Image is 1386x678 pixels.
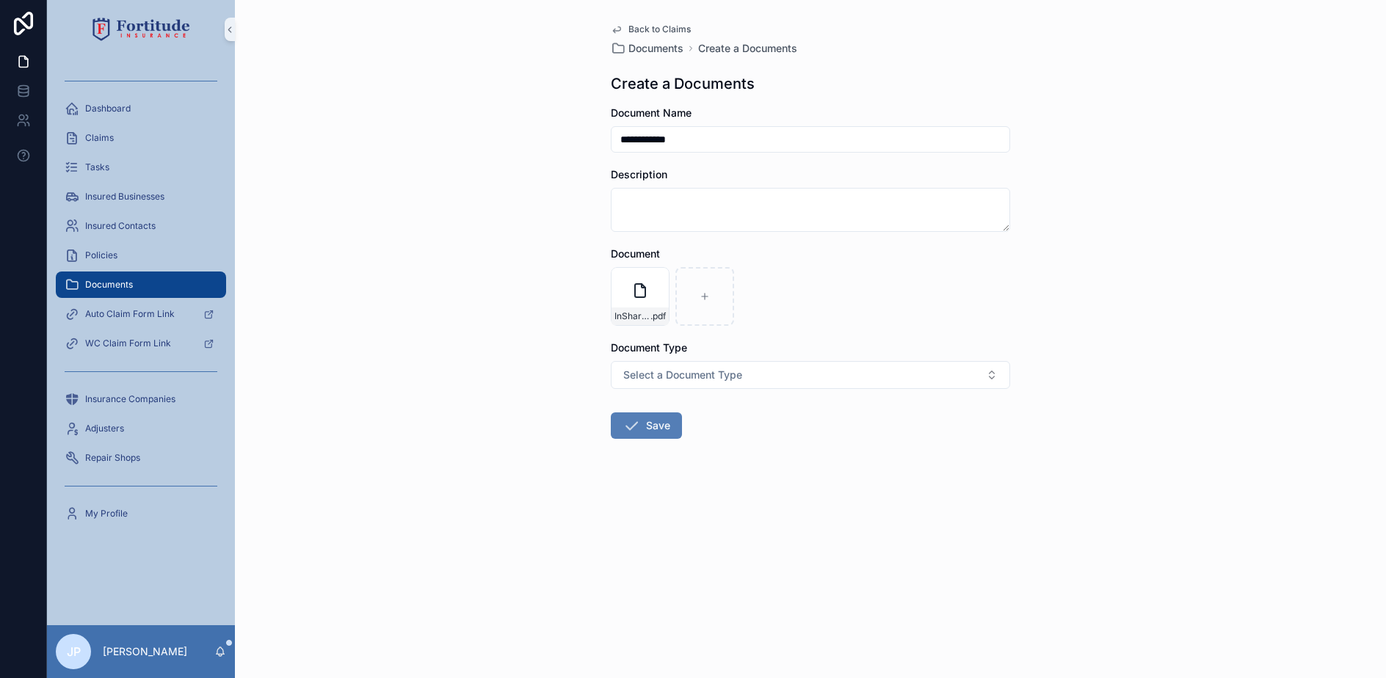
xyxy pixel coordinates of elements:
span: Repair Shops [85,452,140,464]
span: Insured Businesses [85,191,164,203]
span: Auto Claim Form Link [85,308,175,320]
span: Documents [85,279,133,291]
span: Documents [628,41,683,56]
a: Back to Claims [611,23,691,35]
span: Tasks [85,161,109,173]
button: Save [611,412,682,439]
span: Back to Claims [628,23,691,35]
span: WC Claim Form Link [85,338,171,349]
button: Select Button [611,361,1010,389]
span: Adjusters [85,423,124,434]
div: scrollable content [47,59,235,546]
span: Document Name [611,106,692,119]
a: Repair Shops [56,445,226,471]
span: InShare-DSP FNOL Form - OH [614,310,650,322]
a: Auto Claim Form Link [56,301,226,327]
a: Insured Businesses [56,183,226,210]
span: Insurance Companies [85,393,175,405]
span: JP [67,643,81,660]
span: My Profile [85,508,128,520]
span: Claims [85,132,114,144]
p: [PERSON_NAME] [103,644,187,659]
span: Insured Contacts [85,220,156,232]
a: WC Claim Form Link [56,330,226,357]
a: Dashboard [56,95,226,122]
a: Claims [56,125,226,151]
span: Document [611,247,660,260]
a: Create a Documents [698,41,797,56]
a: Policies [56,242,226,269]
span: Description [611,168,667,181]
a: Documents [56,271,226,298]
a: Insured Contacts [56,213,226,239]
span: Policies [85,249,117,261]
a: Tasks [56,154,226,181]
a: Documents [611,41,683,56]
span: Dashboard [85,103,131,114]
img: App logo [92,18,190,41]
span: Select a Document Type [623,368,742,382]
span: Document Type [611,341,687,354]
h1: Create a Documents [611,73,755,94]
a: Insurance Companies [56,386,226,412]
span: .pdf [650,310,666,322]
a: Adjusters [56,415,226,442]
a: My Profile [56,500,226,527]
